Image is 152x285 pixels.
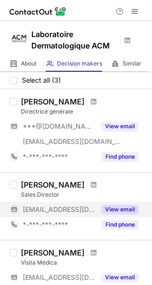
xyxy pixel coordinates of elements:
[23,122,95,131] span: ***@[DOMAIN_NAME]
[21,248,85,257] div: [PERSON_NAME]
[21,258,146,267] div: Visita Médica
[21,97,85,106] div: [PERSON_NAME]
[9,6,66,17] img: ContactOut v5.3.10
[101,122,139,131] button: Reveal Button
[101,220,139,229] button: Reveal Button
[101,152,139,161] button: Reveal Button
[21,190,146,199] div: Sales Director
[31,28,117,51] h1: Laboratoire Dermatologique ACM
[22,76,61,84] span: Select all (3)
[123,60,142,67] span: Similar
[21,60,37,67] span: About
[23,137,122,146] span: [EMAIL_ADDRESS][DOMAIN_NAME]
[21,180,85,190] div: [PERSON_NAME]
[101,273,139,282] button: Reveal Button
[23,205,95,214] span: [EMAIL_ADDRESS][DOMAIN_NAME]
[21,107,146,116] div: Directrice générale
[9,29,28,48] img: 35e595923d23169e3d3730fdf636c81a
[57,60,102,67] span: Decision makers
[101,205,139,214] button: Reveal Button
[23,273,95,282] span: [EMAIL_ADDRESS][DOMAIN_NAME]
